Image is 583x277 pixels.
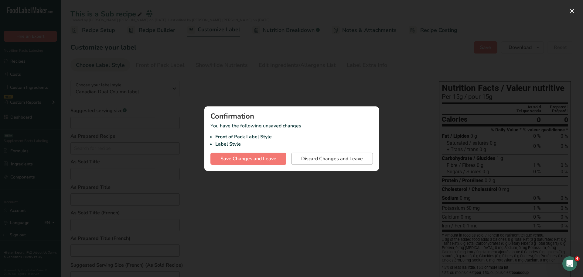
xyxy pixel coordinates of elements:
button: Save Changes and Leave [210,153,286,165]
span: Discard Changes and Leave [301,155,363,162]
div: Confirmation [210,113,373,120]
p: You have the following unsaved changes [210,122,373,148]
button: Discard Changes and Leave [291,153,373,165]
li: Label Style [215,140,373,148]
iframe: Intercom live chat [562,256,577,271]
li: Front of Pack Label Style [215,133,373,140]
span: Save Changes and Leave [220,155,276,162]
span: 4 [575,256,580,261]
